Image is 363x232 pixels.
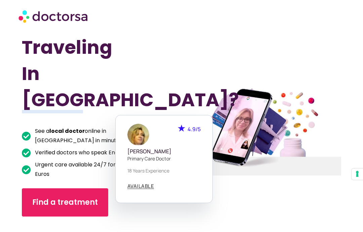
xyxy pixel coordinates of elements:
[33,160,158,179] span: Urgent care available 24/7 for as low as 20 Euros
[127,148,201,155] h5: [PERSON_NAME]
[188,125,201,133] span: 4.9/5
[22,188,108,217] a: Find a treatment
[33,126,158,145] span: See a online in [GEOGRAPHIC_DATA] in minutes
[32,197,98,208] span: Find a treatment
[352,168,363,180] button: Your consent preferences for tracking technologies
[127,167,201,174] p: 18 years experience
[33,148,127,157] span: Verified doctors who speak English
[49,127,85,135] b: local doctor
[127,155,201,162] p: Primary care doctor
[127,184,154,189] a: AVAILABLE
